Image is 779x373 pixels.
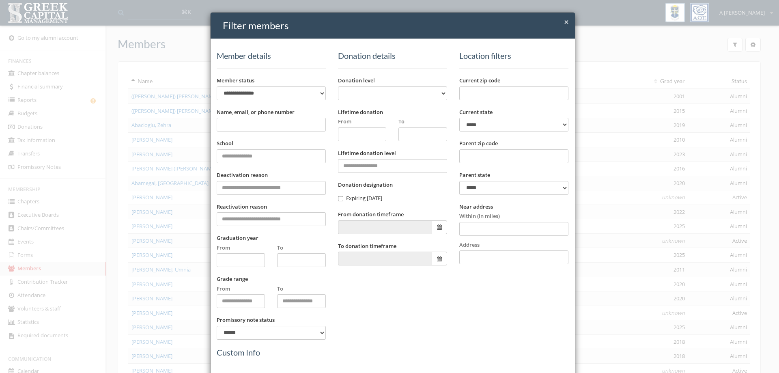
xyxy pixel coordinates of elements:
label: Graduation year [217,234,258,242]
label: Address [459,236,480,249]
label: Member status [217,77,254,84]
h5: Donation details [338,51,447,60]
label: From [338,118,351,125]
label: From donation timeframe [338,211,404,218]
label: Parent zip code [459,140,498,147]
span: × [564,16,569,28]
h5: Custom Info [217,348,326,357]
label: School [217,140,233,147]
label: Lifetime donation [338,108,383,116]
label: To donation timeframe [338,242,396,250]
label: To [277,285,283,293]
label: Reactivation reason [217,203,267,211]
label: Expiring [DATE] [338,194,382,203]
label: Donation level [338,77,375,84]
label: Current zip code [459,77,500,84]
label: Parent state [459,171,490,179]
input: Expiring [DATE] [338,196,343,201]
h4: Filter members [223,19,569,32]
label: Within (in miles) [459,212,500,220]
h5: Member details [217,51,326,60]
label: Donation designation [338,181,393,189]
label: Name, email, or phone number [217,108,295,116]
label: Lifetime donation level [338,149,396,157]
h5: Location filters [459,51,568,60]
label: Current state [459,108,493,116]
label: Deactivation reason [217,171,268,179]
label: From [217,285,230,293]
label: To [277,244,283,252]
label: To [398,118,405,125]
label: From [217,244,230,252]
label: Grade range [217,275,248,283]
label: Promissory note status [217,316,275,324]
label: Near address [459,203,493,211]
